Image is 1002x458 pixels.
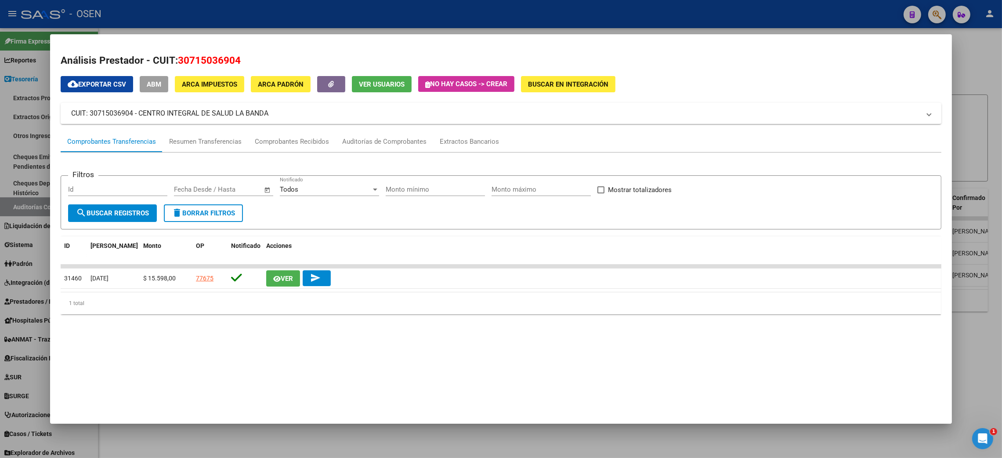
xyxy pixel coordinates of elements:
mat-icon: search [76,207,87,218]
datatable-header-cell: ID [61,236,87,265]
button: ABM [140,76,168,92]
span: Acciones [266,242,292,249]
datatable-header-cell: OP [192,236,228,265]
button: Open calendar [263,185,273,195]
span: ABM [147,80,161,88]
span: Ver Usuarios [359,80,405,88]
div: Comprobantes Recibidos [255,137,329,147]
div: Auditorías de Comprobantes [342,137,427,147]
span: Mostrar totalizadores [608,185,672,195]
span: Exportar CSV [68,80,126,88]
input: Start date [174,185,203,193]
button: Exportar CSV [61,76,133,92]
span: $ 15.598,00 [143,275,176,282]
span: Buscar en Integración [528,80,608,88]
mat-panel-title: CUIT: 30715036904 - CENTRO INTEGRAL DE SALUD LA BANDA [71,108,920,119]
button: Buscar Registros [68,204,157,222]
span: ARCA Padrón [258,80,304,88]
datatable-header-cell: Acciones [263,236,950,265]
button: ARCA Impuestos [175,76,244,92]
div: Comprobantes Transferencias [67,137,156,147]
span: 31460 [64,275,82,282]
span: 1 [990,428,997,435]
span: OP [196,242,204,249]
iframe: Intercom live chat [972,428,993,449]
span: [DATE] [90,275,109,282]
mat-icon: delete [172,207,182,218]
span: Todos [280,185,298,193]
span: Borrar Filtros [172,209,235,217]
div: 1 total [61,292,941,314]
span: Buscar Registros [76,209,149,217]
span: Notificado [231,242,260,249]
datatable-header-cell: Monto [140,236,192,265]
button: Ver Usuarios [352,76,412,92]
h3: Filtros [68,169,98,180]
button: Ver [266,270,300,287]
a: 77675 [196,275,213,282]
mat-icon: send [310,273,321,283]
span: No hay casos -> Crear [425,80,507,88]
datatable-header-cell: Fecha T. [87,236,140,265]
input: End date [210,185,253,193]
span: 30715036904 [178,55,241,66]
mat-icon: cloud_download [68,79,78,89]
span: ID [64,242,70,249]
button: Borrar Filtros [164,204,243,222]
mat-expansion-panel-header: CUIT: 30715036904 - CENTRO INTEGRAL DE SALUD LA BANDA [61,103,941,124]
span: Ver [281,275,293,283]
button: ARCA Padrón [251,76,311,92]
div: Resumen Transferencias [169,137,242,147]
h2: Análisis Prestador - CUIT: [61,53,941,68]
span: Monto [143,242,161,249]
span: [PERSON_NAME] [90,242,138,249]
datatable-header-cell: Notificado [228,236,263,265]
span: ARCA Impuestos [182,80,237,88]
button: Buscar en Integración [521,76,615,92]
div: Extractos Bancarios [440,137,499,147]
button: No hay casos -> Crear [418,76,514,92]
